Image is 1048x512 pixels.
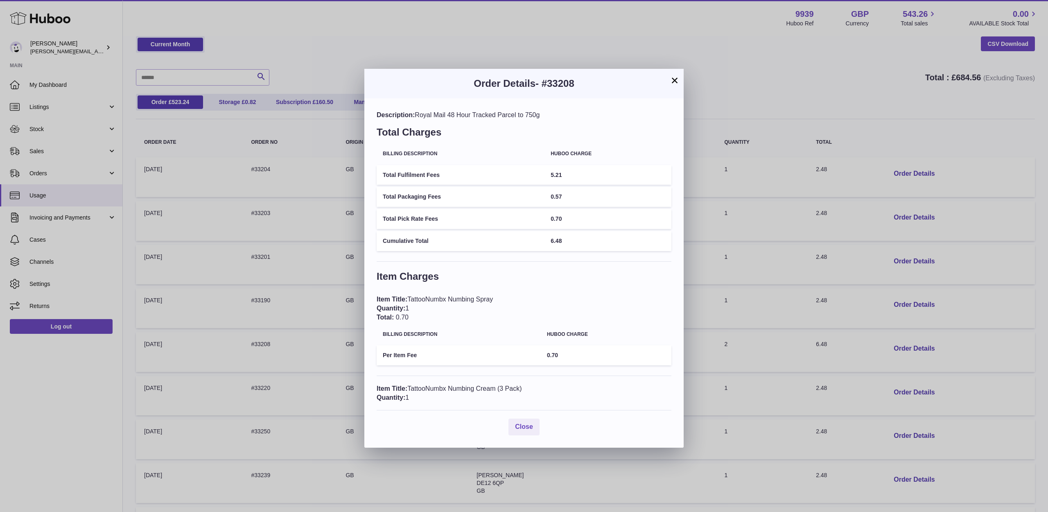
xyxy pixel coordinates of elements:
[377,305,405,312] span: Quantity:
[377,187,544,207] td: Total Packaging Fees
[377,296,407,303] span: Item Title:
[551,238,562,244] span: 6.48
[377,111,671,120] div: Royal Mail 48 Hour Tracked Parcel to 750g
[377,394,405,401] span: Quantity:
[535,78,574,89] span: - #33208
[377,77,671,90] h3: Order Details
[508,419,540,435] button: Close
[377,209,544,229] td: Total Pick Rate Fees
[377,145,544,163] th: Billing Description
[551,172,562,178] span: 5.21
[377,231,544,251] td: Cumulative Total
[377,111,415,118] span: Description:
[377,345,541,365] td: Per Item Fee
[377,314,394,321] span: Total:
[377,384,671,402] div: TattooNumbx Numbing Cream (3 Pack) 1
[547,352,558,358] span: 0.70
[377,165,544,185] td: Total Fulfilment Fees
[377,326,541,343] th: Billing Description
[670,75,680,85] button: ×
[551,193,562,200] span: 0.57
[377,295,671,322] div: TattooNumbx Numbing Spray 1
[515,423,533,430] span: Close
[551,215,562,222] span: 0.70
[377,385,407,392] span: Item Title:
[541,326,671,343] th: Huboo charge
[377,126,671,143] h3: Total Charges
[544,145,671,163] th: Huboo charge
[396,314,409,321] span: 0.70
[377,270,671,287] h3: Item Charges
